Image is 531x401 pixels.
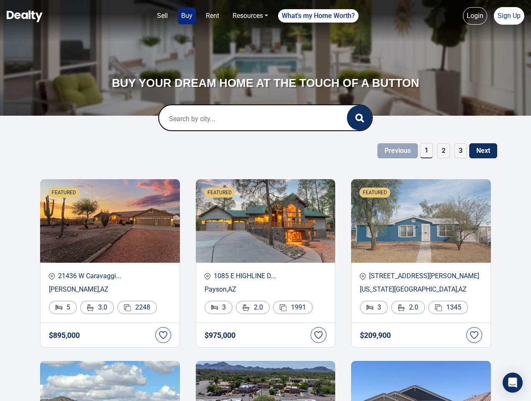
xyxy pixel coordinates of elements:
[202,8,223,24] a: Rent
[49,273,55,280] img: location
[469,143,497,158] button: Next
[494,7,524,25] a: Sign Up
[205,301,233,314] div: 3
[205,273,210,280] img: location
[52,189,76,196] span: FEATURED
[207,189,232,196] span: FEATURED
[278,9,359,23] a: What's my Home Worth?
[40,179,180,263] img: Recent Properties
[454,143,467,158] span: 3
[196,179,336,263] img: Recent Properties
[367,305,373,310] img: Bed
[236,301,270,314] div: 2.0
[360,301,388,314] div: 3
[178,8,196,24] a: Buy
[360,271,482,281] p: [STREET_ADDRESS][PERSON_NAME]
[377,143,418,158] button: Previous
[360,331,391,340] h4: $ 209,900
[351,179,491,263] img: Recent Properties
[391,301,425,314] div: 2.0
[435,304,442,311] img: Area
[363,189,387,196] span: FEATURED
[159,105,330,132] input: Search by city...
[154,8,171,24] a: Sell
[243,304,250,311] img: Bathroom
[437,143,450,158] span: 2
[503,373,523,393] div: Open Intercom Messenger
[229,8,271,24] a: Resources
[360,284,482,294] p: [US_STATE][GEOGRAPHIC_DATA] , AZ
[49,271,171,281] p: 21436 W Caravaggi...
[205,331,235,340] h4: $ 975,000
[280,304,287,311] img: Area
[205,271,327,281] p: 1085 E HIGHLINE D...
[103,75,428,91] h3: BUY YOUR DREAM HOME AT THE TOUCH OF A BUTTON
[398,304,405,311] img: Bathroom
[428,301,468,314] div: 1345
[205,284,327,294] p: Payson , AZ
[7,10,43,22] img: Dealty - Buy, Sell & Rent Homes
[360,273,366,280] img: location
[273,301,313,314] div: 1991
[211,305,218,310] img: Bed
[420,143,433,158] span: 1
[463,7,487,25] a: Login
[49,284,171,294] p: [PERSON_NAME] , AZ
